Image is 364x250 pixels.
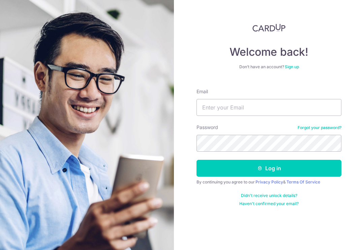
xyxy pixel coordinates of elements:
[196,124,218,131] label: Password
[252,24,285,32] img: CardUp Logo
[196,45,341,59] h4: Welcome back!
[285,64,299,69] a: Sign up
[286,179,320,184] a: Terms Of Service
[255,179,283,184] a: Privacy Policy
[196,99,341,116] input: Enter your Email
[196,179,341,185] div: By continuing you agree to our &
[298,125,341,130] a: Forgot your password?
[196,64,341,70] div: Don’t have an account?
[241,193,297,198] a: Didn't receive unlock details?
[196,88,208,95] label: Email
[239,201,299,206] a: Haven't confirmed your email?
[196,160,341,177] button: Log in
